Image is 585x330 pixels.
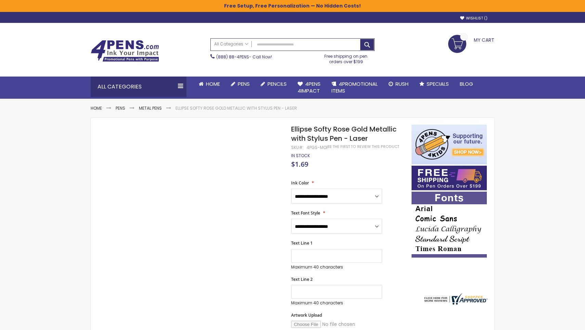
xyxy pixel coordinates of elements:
div: 4PGS-MOI [307,145,327,150]
a: Be the first to review this product [327,144,399,149]
span: Home [206,80,220,87]
span: Pencils [268,80,287,87]
span: In stock [291,153,310,159]
span: Blog [460,80,473,87]
a: Specials [414,77,454,92]
span: Rush [395,80,408,87]
span: 4Pens 4impact [298,80,321,94]
span: Specials [427,80,449,87]
span: Ink Color [291,180,309,186]
span: Text Font Style [291,210,320,216]
p: Maximum 40 characters [291,300,382,306]
a: 4pens.com certificate URL [422,300,487,306]
span: Text Line 2 [291,276,313,282]
div: Availability [291,153,310,159]
p: Maximum 40 characters [291,264,382,270]
img: 4pens 4 kids [412,125,487,164]
span: Artwork Upload [291,312,322,318]
span: Pens [238,80,250,87]
img: font-personalization-examples [412,192,487,258]
a: Pens [116,105,125,111]
li: Ellipse Softy Rose Gold Metallic with Stylus Pen - Laser [175,106,297,111]
a: Rush [383,77,414,92]
strong: SKU [291,145,304,150]
a: 4PROMOTIONALITEMS [326,77,383,99]
a: (888) 88-4PENS [216,54,249,60]
a: Pencils [255,77,292,92]
span: All Categories [214,41,248,47]
a: Blog [454,77,479,92]
img: Free shipping on orders over $199 [412,166,487,190]
span: Text Line 1 [291,240,313,246]
div: All Categories [91,77,186,97]
span: Ellipse Softy Rose Gold Metallic with Stylus Pen - Laser [291,124,396,143]
a: All Categories [211,39,252,50]
img: 4Pens Custom Pens and Promotional Products [91,40,159,62]
a: Home [91,105,102,111]
a: Pens [225,77,255,92]
span: $1.69 [291,160,308,169]
span: 4PROMOTIONAL ITEMS [331,80,378,94]
a: Metal Pens [139,105,162,111]
a: Home [193,77,225,92]
span: - Call Now! [216,54,272,60]
div: Free shipping on pen orders over $199 [317,51,375,65]
img: 4pens.com widget logo [422,293,487,305]
a: 4Pens4impact [292,77,326,99]
a: Wishlist [460,16,487,21]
